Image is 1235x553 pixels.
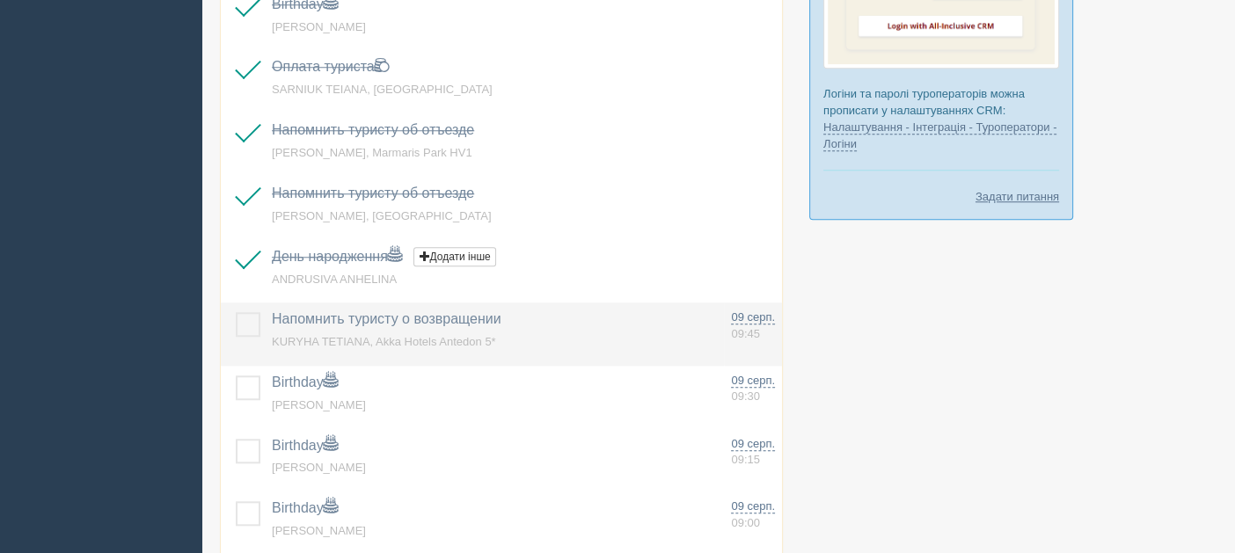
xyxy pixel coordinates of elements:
[272,335,496,348] a: KURYHA TETIANA, Akka Hotels Antedon 5*
[272,122,474,137] a: Напомнить туристу об отъезде
[272,461,366,474] a: [PERSON_NAME]
[272,20,366,33] a: [PERSON_NAME]
[272,500,338,515] a: Birthday
[272,83,493,96] a: SARNIUK TEIANA, [GEOGRAPHIC_DATA]
[272,146,472,159] a: [PERSON_NAME], Marmaris Park HV1
[413,247,495,266] button: Додати інше
[272,375,338,389] a: Birthday
[272,209,491,222] a: [PERSON_NAME], [GEOGRAPHIC_DATA]
[731,437,775,451] span: 09 серп.
[731,310,775,324] span: 09 серп.
[731,436,775,469] a: 09 серп. 09:15
[731,309,775,342] a: 09 серп. 09:45
[272,59,389,74] a: Оплата туриста
[731,327,760,340] span: 09:45
[272,311,501,326] a: Напомнить туристу о возвращении
[272,186,474,200] a: Напомнить туристу об отъезде
[731,389,760,403] span: 09:30
[731,374,775,388] span: 09 серп.
[731,373,775,405] a: 09 серп. 09:30
[731,499,775,513] span: 09 серп.
[272,524,366,537] a: [PERSON_NAME]
[272,273,397,286] a: ANDRUSIVA ANHELINA
[731,498,775,531] a: 09 серп. 09:00
[272,398,366,411] a: [PERSON_NAME]
[823,120,1056,151] a: Налаштування - Інтеграція - Туроператори - Логіни
[272,249,402,264] a: День народження
[272,438,338,453] a: Birthday
[731,453,760,466] span: 09:15
[823,85,1059,152] p: Логіни та паролі туроператорів можна прописати у налаштуваннях CRM:
[731,516,760,529] span: 09:00
[976,188,1059,205] a: Задати питання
